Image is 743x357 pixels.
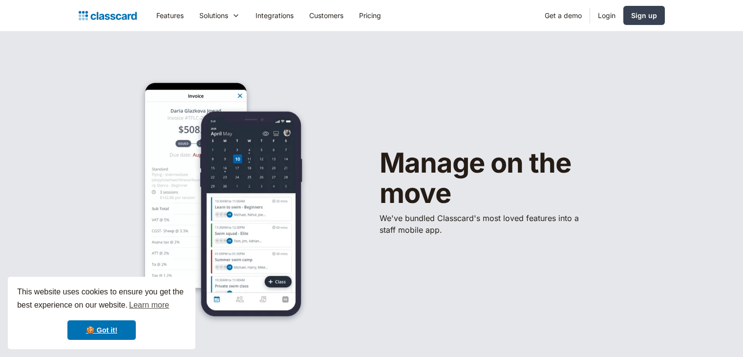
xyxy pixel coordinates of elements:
div: Solutions [199,10,228,21]
a: Login [590,4,623,26]
a: Customers [301,4,351,26]
a: Logo [79,9,137,22]
a: dismiss cookie message [67,320,136,340]
span: This website uses cookies to ensure you get the best experience on our website. [17,286,186,312]
p: We've bundled ​Classcard's most loved features into a staff mobile app. [380,212,585,236]
a: Integrations [248,4,301,26]
a: Pricing [351,4,389,26]
a: learn more about cookies [127,298,170,312]
a: Features [149,4,191,26]
div: Solutions [191,4,248,26]
a: Get a demo [537,4,590,26]
div: Sign up [631,10,657,21]
h1: Manage on the move [380,148,634,208]
div: cookieconsent [8,277,195,349]
a: Sign up [623,6,665,25]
